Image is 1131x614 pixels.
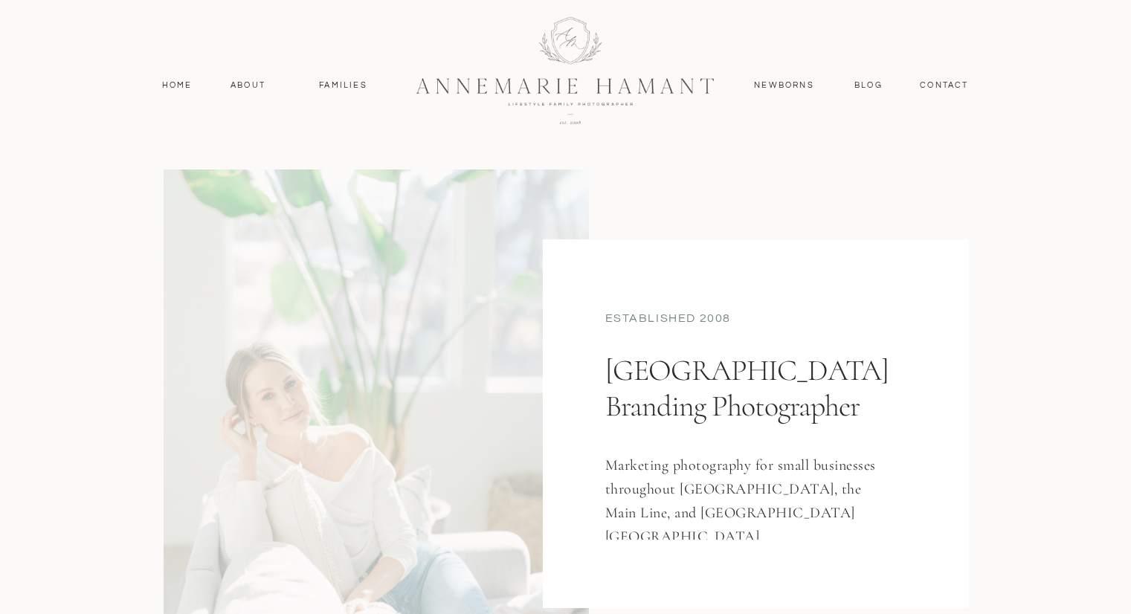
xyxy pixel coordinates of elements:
[227,79,270,92] a: About
[310,79,377,92] a: Families
[605,352,900,481] h1: [GEOGRAPHIC_DATA] Branding Photographer
[605,453,886,540] h3: Marketing photography for small businesses throughout [GEOGRAPHIC_DATA], the Main Line, and [GEOG...
[155,79,199,92] a: Home
[749,79,820,92] a: Newborns
[605,310,907,330] div: established 2008
[912,79,977,92] a: contact
[851,79,886,92] a: Blog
